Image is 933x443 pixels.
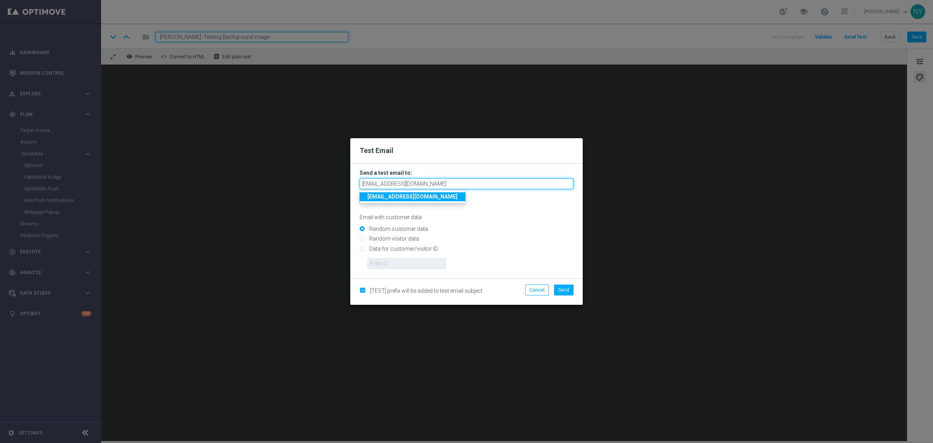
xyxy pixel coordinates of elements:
[360,191,573,198] p: Separate multiple addresses with commas
[360,146,573,155] h2: Test Email
[367,258,446,269] input: Enter ID
[360,169,573,176] h3: Send a test email to:
[367,193,458,200] strong: [EMAIL_ADDRESS][DOMAIN_NAME]
[554,285,573,295] button: Send
[370,288,482,294] span: [TEST] prefix will be added to test email subject
[360,214,573,221] p: Email with customer data
[558,287,569,293] span: Send
[367,225,428,232] label: Random customer data
[525,285,549,295] button: Cancel
[360,192,465,201] a: [EMAIL_ADDRESS][DOMAIN_NAME]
